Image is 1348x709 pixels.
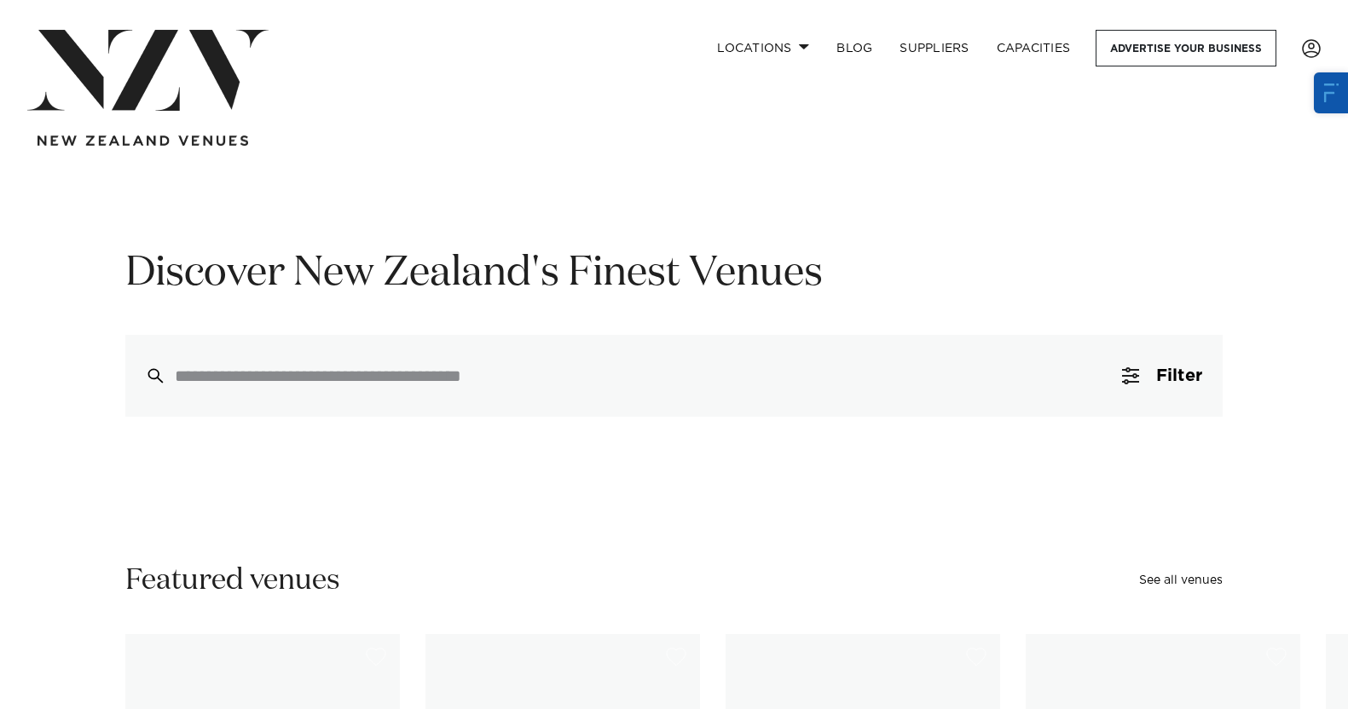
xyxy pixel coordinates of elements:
a: See all venues [1139,574,1223,586]
h1: Discover New Zealand's Finest Venues [125,247,1223,301]
button: Filter [1102,335,1223,417]
a: Locations [703,30,823,66]
h2: Featured venues [125,562,340,600]
span: Filter [1156,367,1202,384]
a: BLOG [823,30,886,66]
img: nzv-logo.png [27,30,269,111]
a: Capacities [983,30,1085,66]
img: new-zealand-venues-text.png [38,135,248,147]
a: Advertise your business [1096,30,1276,66]
a: SUPPLIERS [886,30,982,66]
